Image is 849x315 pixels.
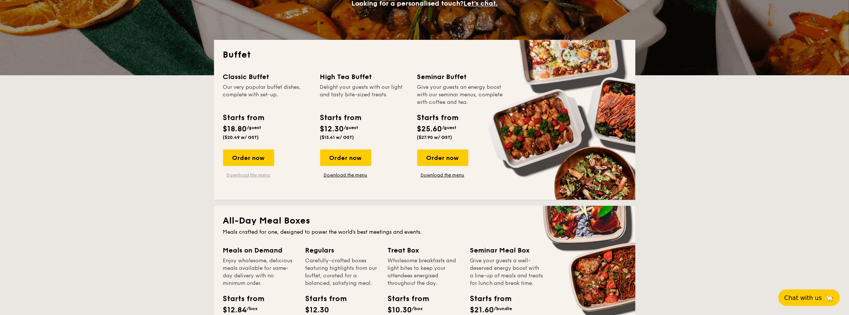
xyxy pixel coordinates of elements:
span: /box [247,306,258,311]
a: Download the menu [223,172,274,178]
div: Regulars [305,245,379,256]
span: 🦙 [825,294,834,302]
div: Starts from [223,293,257,304]
div: Treat Box [388,245,461,256]
span: $12.30 [320,125,344,134]
h2: All-Day Meal Boxes [223,215,626,227]
span: $12.84 [223,306,247,315]
div: Meals crafted for one, designed to power the world's best meetings and events. [223,228,626,236]
span: /guest [442,125,457,130]
span: $10.30 [388,306,412,315]
div: Order now [417,149,468,166]
div: Carefully-crafted boxes featuring highlights from our buffet, curated for a balanced, satisfying ... [305,257,379,287]
div: Starts from [223,112,264,123]
span: $12.30 [305,306,330,315]
span: /bundle [494,306,512,311]
div: Enjoy wholesome, delicious meals available for same-day delivery with no minimum order. [223,257,296,287]
a: Download the menu [417,172,468,178]
span: ($20.49 w/ GST) [223,135,259,140]
div: Starts from [320,112,361,123]
span: $25.60 [417,125,442,134]
div: Give your guests a well-deserved energy boost with a line-up of meals and treats for lunch and br... [470,257,544,287]
div: Meals on Demand [223,245,296,256]
a: Download the menu [320,172,371,178]
div: Delight your guests with our light and tasty bite-sized treats. [320,84,408,106]
div: Starts from [470,293,504,304]
span: ($27.90 w/ GST) [417,135,453,140]
button: Chat with us🦙 [778,289,840,306]
span: /guest [344,125,358,130]
div: Our very popular buffet dishes, complete with set-up. [223,84,311,106]
div: Starts from [417,112,458,123]
div: Give your guests an energy boost with our seminar menus, complete with coffee and tea. [417,84,505,106]
div: Starts from [305,293,339,304]
span: Chat with us [784,294,822,301]
span: ($13.41 w/ GST) [320,135,354,140]
div: Order now [223,149,274,166]
span: /guest [247,125,261,130]
div: Classic Buffet [223,72,311,82]
span: $21.60 [470,306,494,315]
div: Starts from [388,293,422,304]
div: Order now [320,149,371,166]
div: Seminar Meal Box [470,245,544,256]
div: High Tea Buffet [320,72,408,82]
span: /box [412,306,423,311]
h2: Buffet [223,49,626,61]
div: Seminar Buffet [417,72,505,82]
div: Wholesome breakfasts and light bites to keep your attendees energised throughout the day. [388,257,461,287]
span: $18.80 [223,125,247,134]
